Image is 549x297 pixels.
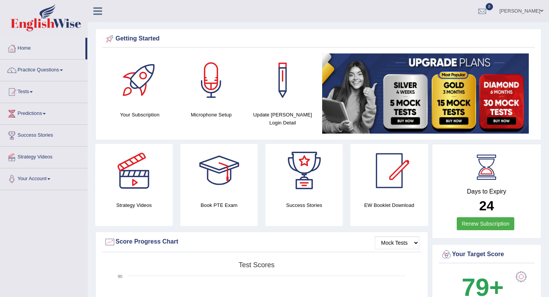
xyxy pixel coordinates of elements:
h4: Book PTE Exam [180,201,258,209]
a: Practice Questions [0,60,87,79]
a: Tests [0,81,87,100]
a: Predictions [0,103,87,122]
h4: Your Subscription [108,111,172,119]
h4: Update [PERSON_NAME] Login Detail [251,111,315,127]
a: Home [0,38,85,57]
a: Renew Subscription [457,217,514,230]
text: 90 [118,274,122,279]
span: 8 [486,3,493,10]
b: 24 [479,198,494,213]
a: Success Stories [0,125,87,144]
h4: Success Stories [265,201,343,209]
h4: Strategy Videos [95,201,173,209]
div: Getting Started [104,33,533,45]
tspan: Test scores [239,261,274,269]
h4: EW Booklet Download [350,201,428,209]
img: small5.jpg [322,53,529,134]
a: Your Account [0,168,87,187]
div: Score Progress Chart [104,236,419,248]
div: Your Target Score [441,249,533,260]
h4: Microphone Setup [179,111,243,119]
a: Strategy Videos [0,147,87,166]
h4: Days to Expiry [441,188,533,195]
